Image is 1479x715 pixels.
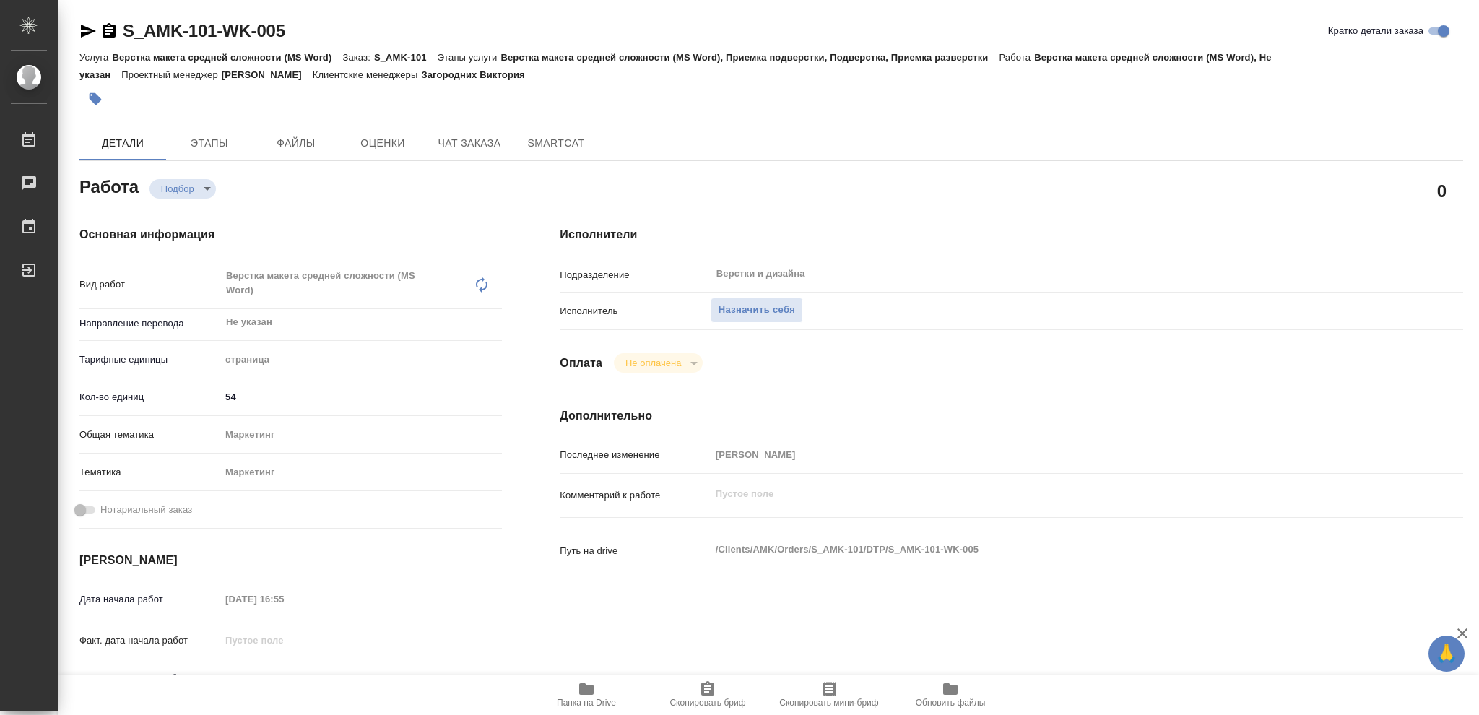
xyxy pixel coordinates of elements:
span: Скопировать мини-бриф [779,698,878,708]
h4: Дополнительно [560,407,1463,425]
button: Не оплачена [621,357,685,369]
button: Скопировать бриф [647,675,768,715]
p: Исполнитель [560,304,710,318]
p: Дата начала работ [79,592,220,607]
div: Маркетинг [220,422,502,447]
button: Подбор [157,183,199,195]
p: Услуга [79,52,112,63]
p: Клиентские менеджеры [313,69,422,80]
p: Проектный менеджер [121,69,221,80]
button: Добавить тэг [79,83,111,115]
input: Пустое поле [220,667,347,688]
p: Факт. дата начала работ [79,633,220,648]
h4: Основная информация [79,226,502,243]
p: Этапы услуги [438,52,501,63]
input: Пустое поле [711,444,1388,465]
p: Кол-во единиц [79,390,220,404]
span: 🙏 [1434,638,1459,669]
h4: Оплата [560,355,602,372]
p: S_AMK-101 [374,52,438,63]
p: Загородних Виктория [421,69,535,80]
p: Путь на drive [560,544,710,558]
input: Пустое поле [220,630,347,651]
input: Пустое поле [220,589,347,610]
p: Верстка макета средней сложности (MS Word), Приемка подверстки, Подверстка, Приемка разверстки [500,52,999,63]
p: Подразделение [560,268,710,282]
h4: Исполнители [560,226,1463,243]
input: ✎ Введи что-нибудь [220,386,502,407]
textarea: /Clients/AMK/Orders/S_AMK-101/DTP/S_AMK-101-WK-005 [711,537,1388,562]
p: Комментарий к работе [560,488,710,503]
h2: Работа [79,173,139,199]
span: Файлы [261,134,331,152]
button: Скопировать ссылку [100,22,118,40]
h2: 0 [1437,178,1447,203]
span: Скопировать бриф [669,698,745,708]
button: Скопировать ссылку для ЯМессенджера [79,22,97,40]
div: Подбор [614,353,703,373]
p: [PERSON_NAME] [222,69,313,80]
p: Срок завершения работ [79,671,220,685]
p: Вид работ [79,277,220,292]
button: Назначить себя [711,298,803,323]
span: Оценки [348,134,417,152]
button: Обновить файлы [890,675,1011,715]
div: Подбор [149,179,216,199]
span: Назначить себя [719,302,795,318]
span: Этапы [175,134,244,152]
p: Последнее изменение [560,448,710,462]
span: Папка на Drive [557,698,616,708]
p: Тематика [79,465,220,480]
span: Кратко детали заказа [1328,24,1423,38]
p: Работа [999,52,1035,63]
button: Папка на Drive [526,675,647,715]
div: страница [220,347,502,372]
button: Скопировать мини-бриф [768,675,890,715]
a: S_AMK-101-WK-005 [123,21,285,40]
span: Обновить файлы [916,698,986,708]
span: Чат заказа [435,134,504,152]
span: Детали [88,134,157,152]
h4: [PERSON_NAME] [79,552,502,569]
span: Нотариальный заказ [100,503,192,517]
button: 🙏 [1428,636,1465,672]
p: Заказ: [342,52,373,63]
p: Тарифные единицы [79,352,220,367]
span: SmartCat [521,134,591,152]
p: Общая тематика [79,428,220,442]
div: Маркетинг [220,460,502,485]
p: Направление перевода [79,316,220,331]
p: Верстка макета средней сложности (MS Word) [112,52,342,63]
